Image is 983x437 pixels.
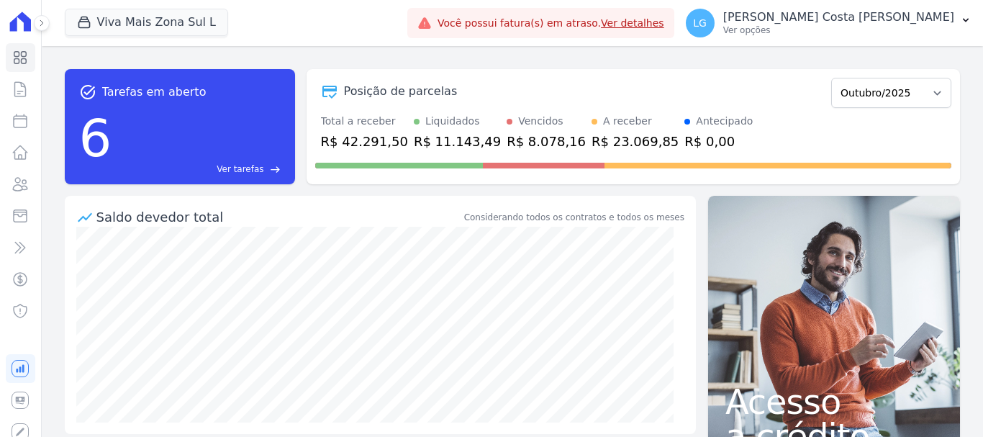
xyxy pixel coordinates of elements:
div: R$ 23.069,85 [592,132,679,151]
div: Vencidos [518,114,563,129]
div: R$ 11.143,49 [414,132,501,151]
div: R$ 42.291,50 [321,132,408,151]
span: Tarefas em aberto [102,84,207,101]
div: Considerando todos os contratos e todos os meses [464,211,684,224]
div: 6 [79,101,112,176]
div: Antecipado [696,114,753,129]
span: Ver tarefas [217,163,263,176]
p: Ver opções [723,24,954,36]
div: Saldo devedor total [96,207,461,227]
div: Posição de parcelas [344,83,458,100]
button: LG [PERSON_NAME] Costa [PERSON_NAME] Ver opções [674,3,983,43]
a: Ver tarefas east [117,163,280,176]
p: [PERSON_NAME] Costa [PERSON_NAME] [723,10,954,24]
span: LG [693,18,707,28]
div: Total a receber [321,114,408,129]
div: R$ 0,00 [684,132,753,151]
button: Viva Mais Zona Sul L [65,9,228,36]
div: R$ 8.078,16 [507,132,586,151]
span: task_alt [79,84,96,101]
div: Liquidados [425,114,480,129]
span: east [270,164,281,175]
a: Ver detalhes [601,17,664,29]
span: Acesso [725,384,943,419]
div: A receber [603,114,652,129]
span: Você possui fatura(s) em atraso. [438,16,664,31]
